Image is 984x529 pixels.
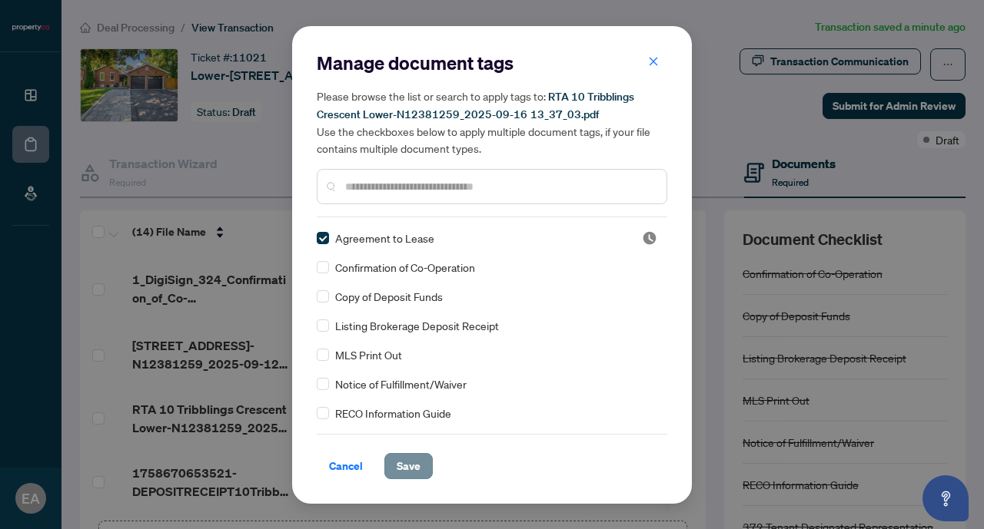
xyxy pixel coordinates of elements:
[317,453,375,479] button: Cancel
[397,454,421,478] span: Save
[329,454,363,478] span: Cancel
[648,56,659,67] span: close
[922,475,969,521] button: Open asap
[335,259,475,276] span: Confirmation of Co-Operation
[335,346,402,363] span: MLS Print Out
[317,88,667,157] h5: Please browse the list or search to apply tags to: Use the checkboxes below to apply multiple doc...
[317,51,667,75] h2: Manage document tags
[317,90,634,121] span: RTA 10 Tribblings Crescent Lower-N12381259_2025-09-16 13_37_03.pdf
[642,230,657,246] img: status
[642,230,657,246] span: Pending Review
[335,317,499,334] span: Listing Brokerage Deposit Receipt
[335,288,443,305] span: Copy of Deposit Funds
[335,375,467,392] span: Notice of Fulfillment/Waiver
[335,405,451,422] span: RECO Information Guide
[335,230,434,246] span: Agreement to Lease
[384,453,433,479] button: Save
